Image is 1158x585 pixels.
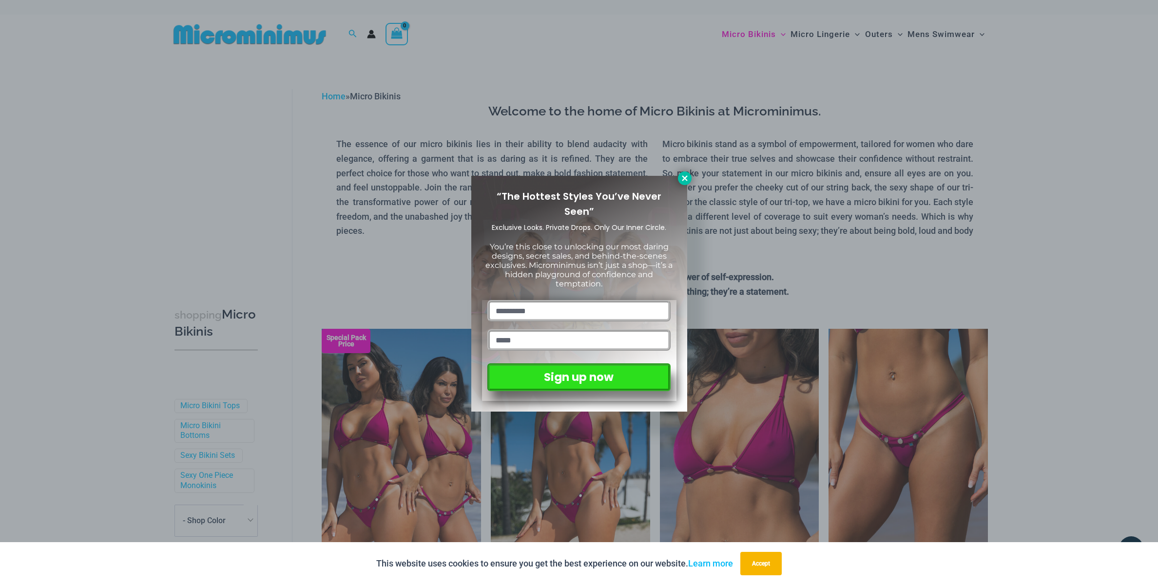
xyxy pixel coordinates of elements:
button: Sign up now [487,363,670,391]
span: You’re this close to unlocking our most daring designs, secret sales, and behind-the-scenes exclu... [485,242,673,289]
span: “The Hottest Styles You’ve Never Seen” [497,189,661,218]
a: Learn more [688,558,733,568]
button: Accept [740,552,782,575]
button: Close [678,171,692,185]
p: This website uses cookies to ensure you get the best experience on our website. [376,556,733,571]
span: Exclusive Looks. Private Drops. Only Our Inner Circle. [492,223,666,232]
